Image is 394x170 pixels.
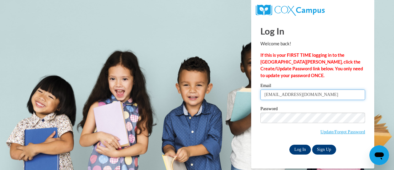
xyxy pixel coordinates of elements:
[289,145,311,155] input: Log In
[260,52,363,78] strong: If this is your FIRST TIME logging in to the [GEOGRAPHIC_DATA][PERSON_NAME], click the Create/Upd...
[312,145,336,155] a: Sign Up
[260,83,365,89] label: Email
[260,106,365,113] label: Password
[260,40,365,47] p: Welcome back!
[260,25,365,37] h1: Log In
[320,129,365,134] a: Update/Forgot Password
[256,5,325,16] img: COX Campus
[369,145,389,165] iframe: Button to launch messaging window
